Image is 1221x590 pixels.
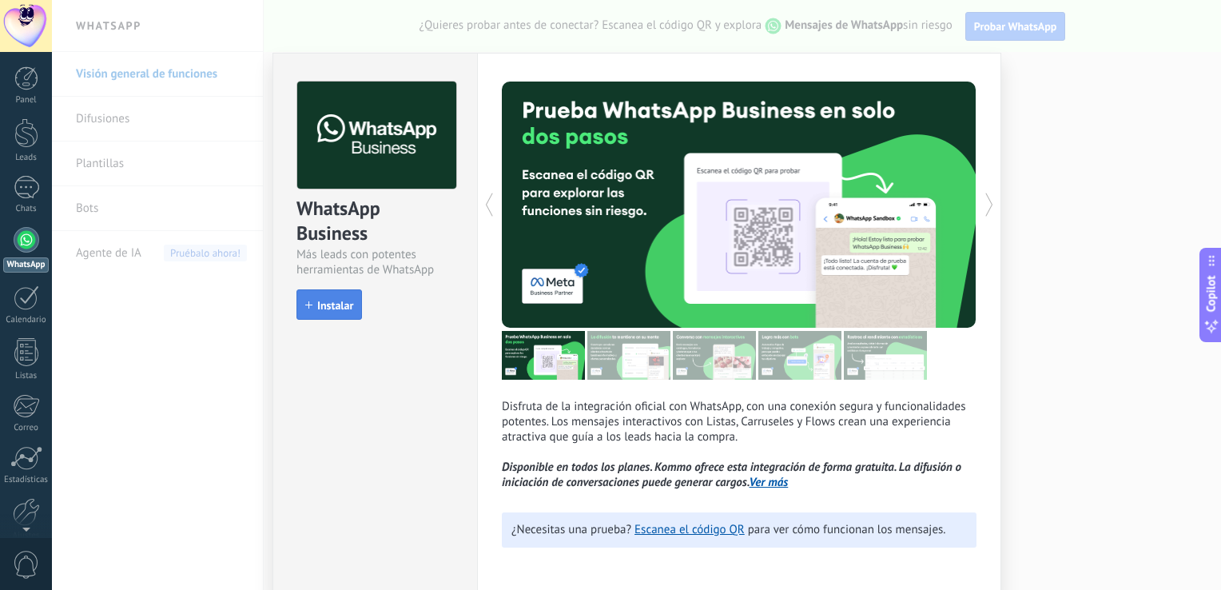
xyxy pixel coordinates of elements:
[844,331,927,380] img: tour_image_cc377002d0016b7ebaeb4dbe65cb2175.png
[3,475,50,485] div: Estadísticas
[296,196,454,247] div: WhatsApp Business
[511,522,631,537] span: ¿Necesitas una prueba?
[296,247,454,277] div: Más leads con potentes herramientas de WhatsApp
[502,460,961,490] i: Disponible en todos los planes. Kommo ofrece esta integración de forma gratuita. La difusión o in...
[296,289,362,320] button: Instalar
[502,399,976,490] p: Disfruta de la integración oficial con WhatsApp, con una conexión segura y funcionalidades potent...
[3,257,49,273] div: WhatsApp
[587,331,670,380] img: tour_image_cc27419dad425b0ae96c2716632553fa.png
[317,300,353,311] span: Instalar
[3,315,50,325] div: Calendario
[3,153,50,163] div: Leads
[758,331,841,380] img: tour_image_62c9952fc9cf984da8d1d2aa2c453724.png
[502,331,585,380] img: tour_image_7a4924cebc22ed9e3259523e50fe4fd6.png
[1203,276,1219,313] span: Copilot
[748,522,946,537] span: para ver cómo funcionan los mensajes.
[3,204,50,214] div: Chats
[750,475,789,490] a: Ver más
[673,331,756,380] img: tour_image_1009fe39f4f058b759f0df5a2b7f6f06.png
[3,423,50,433] div: Correo
[634,522,745,537] a: Escanea el código QR
[3,95,50,106] div: Panel
[3,371,50,381] div: Listas
[297,82,456,189] img: logo_main.png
